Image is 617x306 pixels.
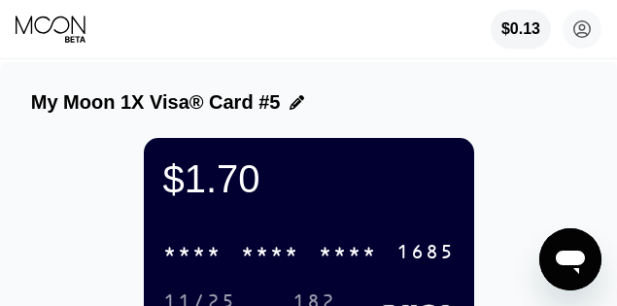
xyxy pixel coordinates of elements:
[31,91,281,114] div: My Moon 1X Visa® Card #5
[539,228,601,290] iframe: Button to launch messaging window
[501,20,540,38] div: $0.13
[396,242,455,264] div: 1685
[163,157,455,201] div: $1.70
[491,10,551,49] div: $0.13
